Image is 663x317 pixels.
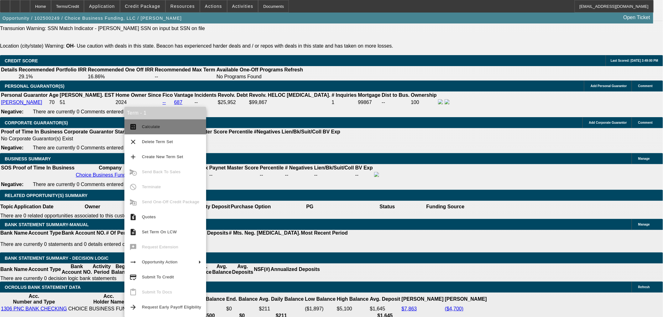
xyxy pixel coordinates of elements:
[13,165,75,171] th: Proof of Time In Business
[445,306,464,311] a: ($4,700)
[401,293,444,305] th: [PERSON_NAME]
[13,201,54,213] th: Application Date
[89,4,115,9] span: Application
[194,99,217,106] td: --
[129,228,137,236] mat-icon: description
[1,136,343,142] td: No Corporate Guarantor(s) Exist
[227,0,258,12] button: Activities
[33,109,166,114] span: There are currently 0 Comments entered on this opportunity
[1,293,67,305] th: Acc. Number and Type
[205,4,222,9] span: Actions
[170,4,195,9] span: Resources
[323,129,340,134] b: BV Exp
[337,306,369,312] td: $5,100
[1,165,12,171] th: SOS
[638,223,650,226] span: Manage
[99,165,122,170] b: Company
[426,201,465,213] th: Funding Source
[1,67,18,73] th: Details
[33,145,166,150] span: There are currently 0 Comments entered on this opportunity
[314,165,354,170] b: Lien/Bk/Suit/Coll
[1,145,23,150] b: Negative:
[259,293,304,305] th: Avg. Daily Balance
[260,165,284,170] b: Percentile
[314,172,354,179] td: --
[621,12,653,23] a: Open Ticket
[1,129,63,135] th: Proof of Time In Business
[1,100,42,105] a: [PERSON_NAME]
[411,92,437,98] b: Ownership
[589,121,627,124] span: Add Corporate Guarantor
[209,165,258,170] b: Paynet Master Score
[66,43,393,49] label: - Use caution with deals in this state. Beacon has experienced harder deals and / or repos with d...
[611,59,658,62] span: Last Scored: [DATE] 3:49:00 PM
[111,263,131,275] th: Beg. Balance
[195,92,217,98] b: Incidents
[305,306,336,312] td: ($1,897)
[284,67,304,73] th: Refresh
[142,260,178,264] span: Opportunity Action
[271,201,348,213] th: PG
[285,165,313,170] b: # Negatives
[200,0,227,12] button: Actions
[438,99,443,104] img: facebook-icon.png
[129,138,137,146] mat-icon: clear
[125,4,160,9] span: Credit Package
[217,99,248,106] td: $25,952
[282,129,321,134] b: Lien/Bk/Suit/Coll
[163,92,173,98] b: Fico
[3,16,182,21] span: Opportunity / 102500249 / Choice Business Funding, LLC / [PERSON_NAME]
[253,263,270,275] th: NSF(#)
[232,4,253,9] span: Activities
[142,305,201,309] span: Request Early Payoff Eligibility
[410,99,437,106] td: 100
[60,99,115,106] td: 51
[226,293,258,305] th: End. Balance
[142,139,173,144] span: Delete Term Set
[254,129,281,134] b: #Negatives
[115,129,126,134] b: Start
[638,84,653,88] span: Comment
[445,293,487,305] th: [PERSON_NAME]
[1,109,23,114] b: Negative:
[193,306,225,312] td: $500
[129,123,137,131] mat-icon: calculate
[374,172,379,177] img: facebook-icon.png
[33,182,166,187] span: There are currently 0 Comments entered on this opportunity
[5,222,89,227] span: BANK STATEMENT SUMMARY-MANUAL
[129,304,137,311] mat-icon: arrow_forward
[116,92,161,98] b: Home Owner Since
[154,67,216,73] th: Recommended Max Term
[129,273,137,281] mat-icon: credit_score
[116,100,127,105] span: 2024
[230,201,271,213] th: Purchase Option
[285,172,313,178] div: --
[5,58,38,63] span: CREDIT SCORE
[129,258,137,266] mat-icon: arrow_right_alt
[402,306,417,311] a: $7,863
[638,121,653,124] span: Comment
[68,306,150,312] td: CHOICE BUSINESS FUNDING LLC
[259,306,304,312] td: $211
[358,99,381,106] td: 99867
[216,74,284,80] td: No Programs Found
[1,306,67,311] a: 1306 PNC BANK CHECKING
[370,293,401,305] th: Avg. Deposit
[76,172,145,178] a: Choice Business Funding, LLC
[49,99,59,106] td: 70
[142,124,160,129] span: Calculate
[129,153,137,161] mat-icon: add
[0,242,348,247] p: There are currently 0 statements and 0 details entered on this opportunity
[355,165,373,170] b: BV Exp
[1,92,48,98] b: Personal Guarantor
[226,306,258,312] td: $0
[331,92,357,98] b: # Inquiries
[229,230,301,236] th: # Mts. Neg. [MEDICAL_DATA].
[591,84,627,88] span: Add Personal Guarantor
[638,157,650,160] span: Manage
[129,213,137,221] mat-icon: request_quote
[445,99,450,104] img: linkedin-icon.png
[142,275,174,279] span: Submit To Credit
[209,172,258,178] div: --
[60,92,114,98] b: [PERSON_NAME]. EST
